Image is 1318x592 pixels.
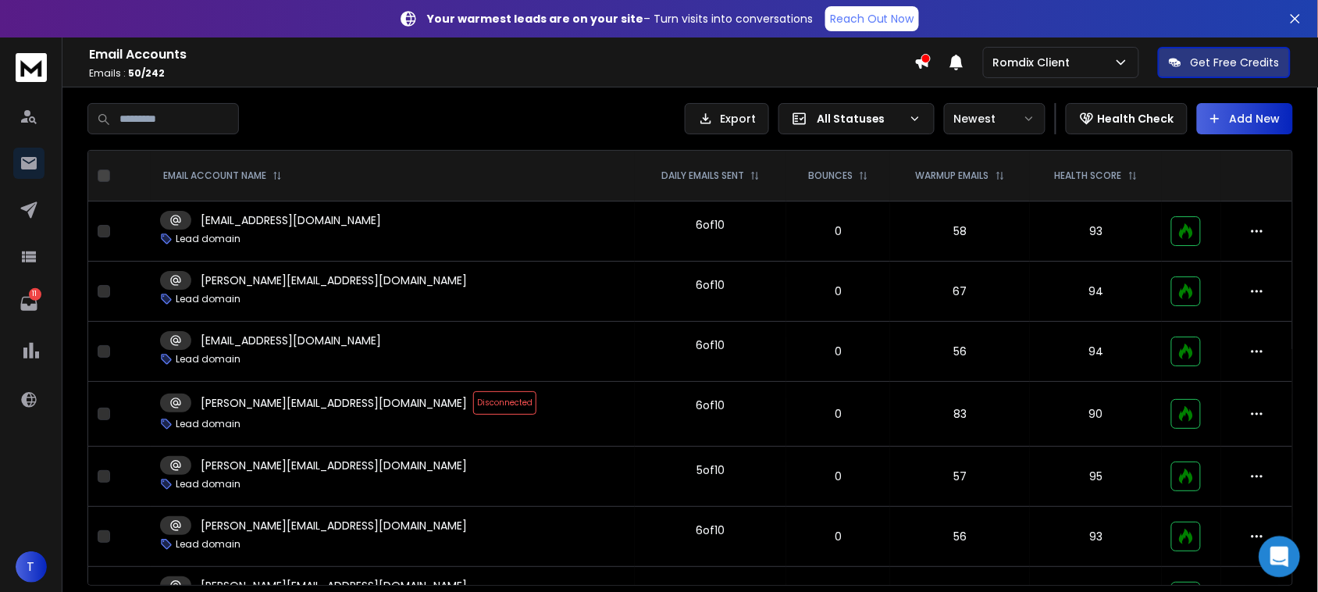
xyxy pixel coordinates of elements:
p: Health Check [1098,111,1174,127]
h1: Email Accounts [89,45,914,64]
p: WARMUP EMAILS [916,169,989,182]
p: – Turn visits into conversations [427,11,813,27]
td: 93 [1030,507,1162,567]
p: DAILY EMAILS SENT [661,169,744,182]
p: Lead domain [176,293,240,305]
span: 50 / 242 [128,66,165,80]
div: 5 of 10 [696,462,725,478]
p: HEALTH SCORE [1055,169,1122,182]
td: 57 [890,447,1030,507]
td: 58 [890,201,1030,262]
p: [PERSON_NAME][EMAIL_ADDRESS][DOMAIN_NAME] [201,518,467,533]
p: Lead domain [176,478,240,490]
div: 6 of 10 [696,217,725,233]
td: 83 [890,382,1030,447]
p: Reach Out Now [830,11,914,27]
button: T [16,551,47,583]
p: 0 [796,284,882,299]
p: Lead domain [176,353,240,366]
p: [EMAIL_ADDRESS][DOMAIN_NAME] [201,333,381,348]
p: 0 [796,223,882,239]
td: 94 [1030,322,1162,382]
p: 0 [796,469,882,484]
p: 0 [796,406,882,422]
p: [PERSON_NAME][EMAIL_ADDRESS][DOMAIN_NAME] [201,458,467,473]
p: BOUNCES [808,169,853,182]
td: 94 [1030,262,1162,322]
p: All Statuses [817,111,903,127]
div: 6 of 10 [696,277,725,293]
div: EMAIL ACCOUNT NAME [163,169,282,182]
div: 6 of 10 [696,337,725,353]
p: Lead domain [176,538,240,551]
p: 0 [796,344,882,359]
p: Lead domain [176,233,240,245]
a: 11 [13,288,45,319]
div: 6 of 10 [696,522,725,538]
p: [EMAIL_ADDRESS][DOMAIN_NAME] [201,212,381,228]
p: [PERSON_NAME][EMAIL_ADDRESS][DOMAIN_NAME] [201,273,467,288]
button: Get Free Credits [1158,47,1291,78]
div: Open Intercom Messenger [1259,537,1301,578]
p: Get Free Credits [1191,55,1280,70]
p: [PERSON_NAME][EMAIL_ADDRESS][DOMAIN_NAME] [201,395,467,411]
strong: Your warmest leads are on your site [427,11,643,27]
p: Romdix Client [993,55,1077,70]
p: Lead domain [176,418,240,430]
button: Export [685,103,769,134]
p: 0 [796,529,882,544]
div: 6 of 10 [696,398,725,413]
td: 56 [890,322,1030,382]
button: Add New [1197,103,1293,134]
a: Reach Out Now [825,6,919,31]
td: 90 [1030,382,1162,447]
p: 11 [29,288,41,301]
td: 95 [1030,447,1162,507]
img: logo [16,53,47,82]
td: 93 [1030,201,1162,262]
td: 56 [890,507,1030,567]
p: Emails : [89,67,914,80]
span: Disconnected [473,391,536,415]
button: Newest [944,103,1045,134]
button: Health Check [1066,103,1188,134]
td: 67 [890,262,1030,322]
